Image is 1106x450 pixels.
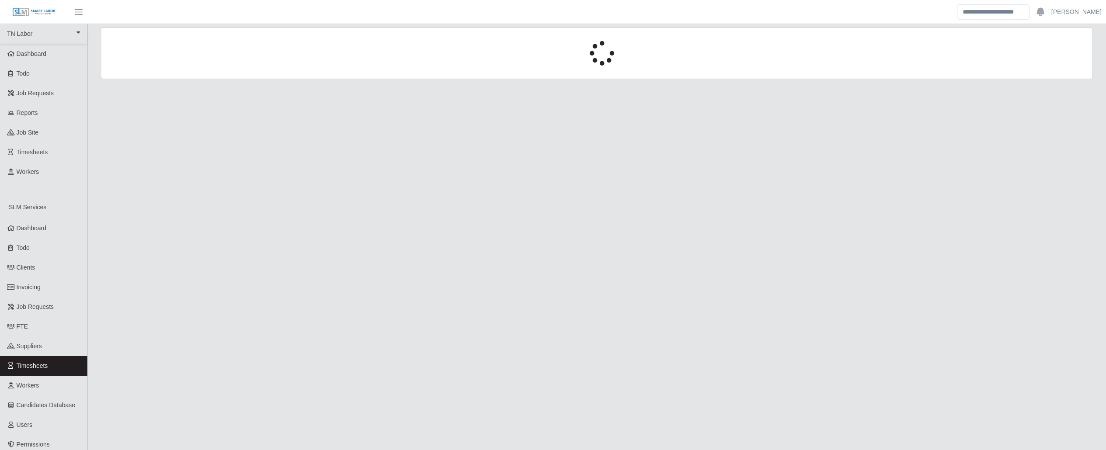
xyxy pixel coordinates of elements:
[17,421,33,428] span: Users
[17,264,35,271] span: Clients
[17,225,47,232] span: Dashboard
[17,382,39,389] span: Workers
[17,168,39,175] span: Workers
[17,323,28,330] span: FTE
[17,303,54,310] span: Job Requests
[17,50,47,57] span: Dashboard
[17,90,54,97] span: Job Requests
[17,402,76,408] span: Candidates Database
[17,129,39,136] span: job site
[17,109,38,116] span: Reports
[17,70,30,77] span: Todo
[17,362,48,369] span: Timesheets
[17,441,50,448] span: Permissions
[12,7,56,17] img: SLM Logo
[9,204,46,211] span: SLM Services
[17,284,41,291] span: Invoicing
[17,244,30,251] span: Todo
[17,343,42,350] span: Suppliers
[1051,7,1102,17] a: [PERSON_NAME]
[17,149,48,156] span: Timesheets
[957,4,1030,20] input: Search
